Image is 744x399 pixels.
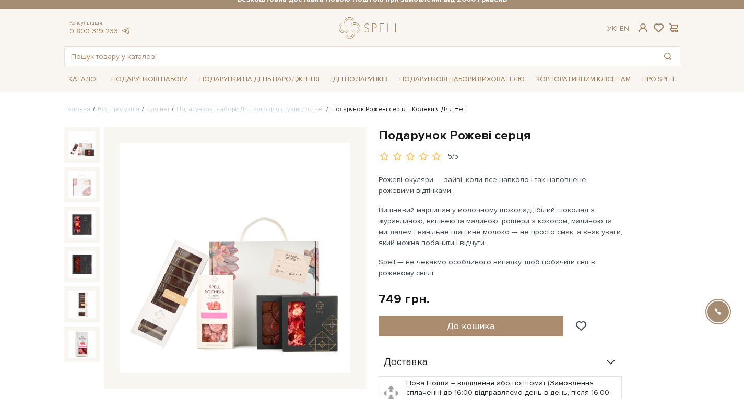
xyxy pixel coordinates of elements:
[379,316,564,336] button: До кошика
[379,204,623,248] p: Вишневий марципан у молочному шоколаді, білий шоколад з журавлиною, вишнею та малиною, рошери з к...
[68,251,96,278] img: Подарунок Рожеві серця
[68,131,96,159] img: Подарунок Рожеві серця
[68,291,96,318] img: Подарунок Рожеві серця
[64,105,90,113] a: Головна
[69,27,118,35] a: 0 800 319 233
[64,71,104,88] a: Каталог
[379,174,623,196] p: Рожеві окуляри — зайві, коли все навколо і так наповнене рожевими відтінками.
[656,47,680,66] button: Пошук товару у каталозі
[65,47,656,66] input: Пошук товару у каталозі
[68,171,96,198] img: Подарунок Рожеві серця
[379,291,430,307] div: 749 грн.
[607,24,629,33] div: Ук
[448,152,458,162] div: 5/5
[98,105,139,113] a: Вся продукція
[107,71,192,88] a: Подарункові набори
[379,127,680,143] h1: Подарунок Рожеві серця
[395,70,529,88] a: Подарункові набори вихователю
[379,257,623,279] p: Spell — не чекаємо особливого випадку, щоб побачити світ в рожевому світлі.
[339,17,404,39] a: logo
[447,320,494,332] span: До кошика
[327,71,392,88] a: Ідеї подарунків
[532,70,635,88] a: Корпоративним клієнтам
[147,105,169,113] a: Для неї
[324,105,465,114] li: Подарунок Рожеві серця - Колекція Для Неї
[638,71,680,88] a: Про Spell
[121,27,131,35] a: telegram
[69,20,131,27] span: Консультація:
[384,358,428,367] span: Доставка
[620,24,629,33] a: En
[68,331,96,358] img: Подарунок Рожеві серця
[176,105,324,113] a: Подарункові набори Для кого для друзів, для неї
[68,211,96,238] img: Подарунок Рожеві серця
[120,143,350,373] img: Подарунок Рожеві серця
[195,71,324,88] a: Подарунки на День народження
[616,24,618,33] span: |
